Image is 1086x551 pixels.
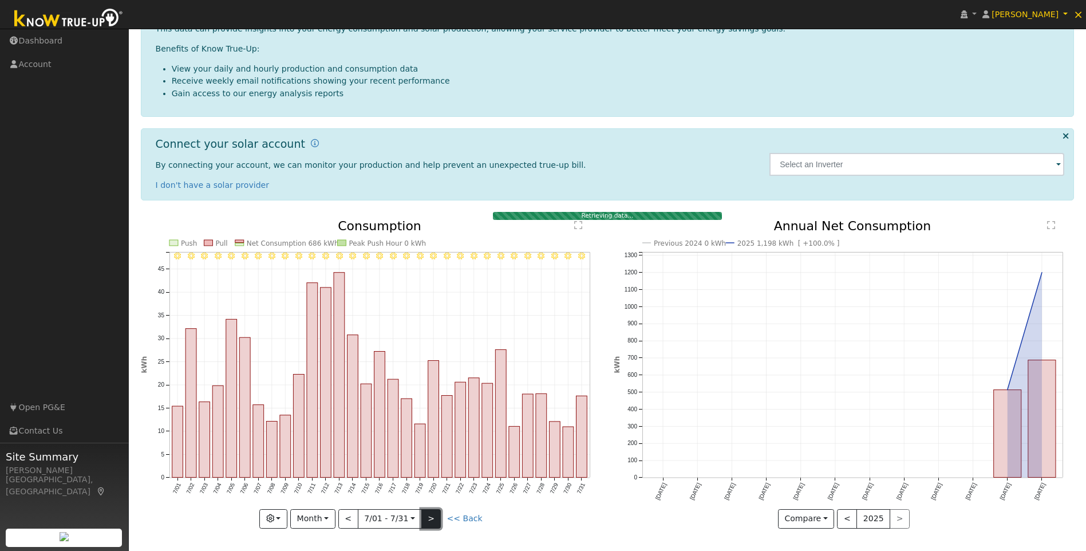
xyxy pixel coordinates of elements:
text: 100 [627,458,637,464]
rect: onclick="" [455,382,466,477]
text: 7/02 [185,482,195,495]
rect: onclick="" [428,361,439,478]
button: > [421,509,441,529]
rect: onclick="" [388,379,398,477]
text: [DATE] [1033,482,1046,501]
rect: onclick="" [172,406,183,477]
li: View your daily and hourly production and consumption data [172,63,1065,75]
rect: onclick="" [468,378,479,478]
text: kWh [140,356,148,373]
i: 7/01 - Clear [174,253,181,259]
rect: onclick="" [550,422,560,478]
i: 7/29 - Clear [551,253,558,259]
i: 7/06 - Clear [242,253,248,259]
text: 1000 [624,304,637,310]
a: << Back [447,514,482,523]
text: 7/11 [306,482,317,495]
i: 7/09 - Clear [282,253,289,259]
text: [DATE] [654,482,667,501]
i: 7/28 - Clear [538,253,545,259]
text: 7/31 [576,482,586,495]
button: Month [290,509,335,529]
text: Push [181,239,197,247]
button: Compare [778,509,835,529]
text: kWh [613,356,621,373]
i: 7/24 - Clear [484,253,491,259]
text: 35 [157,312,164,318]
i: 7/07 - Clear [255,253,262,259]
text: 40 [157,289,164,295]
li: Receive weekly email notifications showing your recent performance [172,75,1065,87]
i: 7/11 - Clear [309,253,315,259]
rect: onclick="" [239,337,250,478]
text: 7/23 [468,482,479,495]
h1: Connect your solar account [156,137,305,151]
i: 7/22 - Clear [457,253,464,259]
rect: onclick="" [185,329,196,478]
img: retrieve [60,532,69,541]
text: 300 [627,423,637,430]
div: [PERSON_NAME] [6,465,123,477]
span: By connecting your account, we can monitor your production and help prevent an unexpected true-up... [156,160,586,170]
button: < [338,509,358,529]
text: 2025 1,198 kWh [ +100.0% ] [737,239,839,247]
rect: onclick="" [280,415,291,478]
rect: onclick="" [441,396,452,478]
text: 7/25 [495,482,506,495]
text: Previous 2024 0 kWh [654,239,726,247]
text: 7/13 [333,482,343,495]
text: 7/19 [414,482,424,495]
text: 0 [161,475,164,481]
text: [DATE] [792,482,805,501]
text: 600 [627,372,637,378]
text: 5 [161,451,164,458]
text: 7/29 [549,482,559,495]
i: 7/19 - Clear [417,253,424,259]
text: 7/30 [563,482,573,495]
text: 500 [627,389,637,395]
text: 7/14 [347,482,357,495]
div: Retrieving data... [493,212,722,220]
a: Map [96,487,106,496]
text: 7/12 [320,482,330,495]
text: 45 [157,266,164,272]
text: 7/05 [226,482,236,495]
text: 1200 [624,269,637,275]
rect: onclick="" [496,350,507,478]
button: 2025 [856,509,890,529]
text: 1100 [624,286,637,293]
rect: onclick="" [414,424,425,477]
rect: onclick="" [536,394,547,478]
i: 7/10 - Clear [295,253,302,259]
li: Gain access to our energy analysis reports [172,88,1065,100]
text: [DATE] [757,482,771,501]
text: 7/03 [199,482,209,495]
rect: onclick="" [374,352,385,478]
rect: onclick="" [509,427,520,478]
i: 7/16 - Clear [376,253,383,259]
i: 7/20 - Clear [430,253,437,259]
text: 7/08 [266,482,276,495]
i: 7/08 - Clear [268,253,275,259]
span: Site Summary [6,449,123,465]
rect: onclick="" [212,386,223,478]
rect: onclick="" [361,384,372,477]
text: 30 [157,335,164,341]
text: 7/24 [481,482,492,495]
text:  [574,221,582,230]
i: 7/03 - MostlyClear [201,253,208,259]
rect: onclick="" [199,402,210,478]
i: 7/04 - Clear [214,253,221,259]
rect: onclick="" [401,399,412,478]
i: 7/26 - Clear [511,253,518,259]
text: Net Consumption 686 kWh [247,239,339,247]
text: 7/06 [239,482,249,495]
rect: onclick="" [482,383,493,477]
text: 20 [157,381,164,388]
span: × [1073,7,1083,21]
img: Know True-Up [9,6,129,32]
rect: onclick="" [307,283,318,478]
text: 7/16 [374,482,384,495]
a: I don't have a solar provider [156,180,270,190]
text: 800 [627,337,637,344]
